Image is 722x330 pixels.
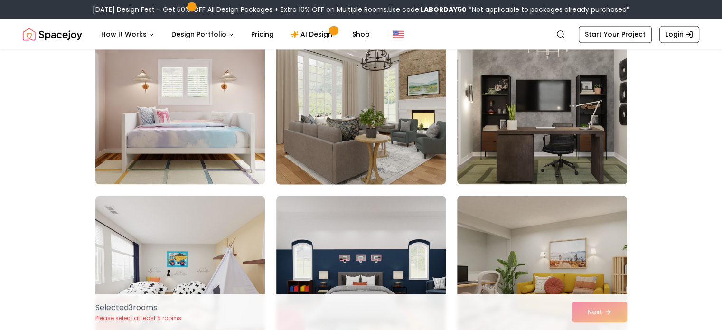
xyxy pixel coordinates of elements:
a: Spacejoy [23,25,82,44]
b: LABORDAY50 [421,5,467,14]
button: How It Works [94,25,162,44]
img: Spacejoy Logo [23,25,82,44]
a: Login [659,26,699,43]
p: Selected 3 room s [95,302,181,313]
a: Start Your Project [579,26,652,43]
nav: Main [94,25,377,44]
img: United States [393,28,404,40]
nav: Global [23,19,699,49]
button: Design Portfolio [164,25,242,44]
img: Room room-30 [457,32,627,184]
p: Please select at least 5 rooms [95,314,181,322]
a: AI Design [283,25,343,44]
span: *Not applicable to packages already purchased* [467,5,630,14]
img: Room room-28 [95,32,265,184]
img: Room room-29 [272,28,450,188]
a: Pricing [244,25,281,44]
a: Shop [345,25,377,44]
div: [DATE] Design Fest – Get 50% OFF All Design Packages + Extra 10% OFF on Multiple Rooms. [93,5,630,14]
span: Use code: [388,5,467,14]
